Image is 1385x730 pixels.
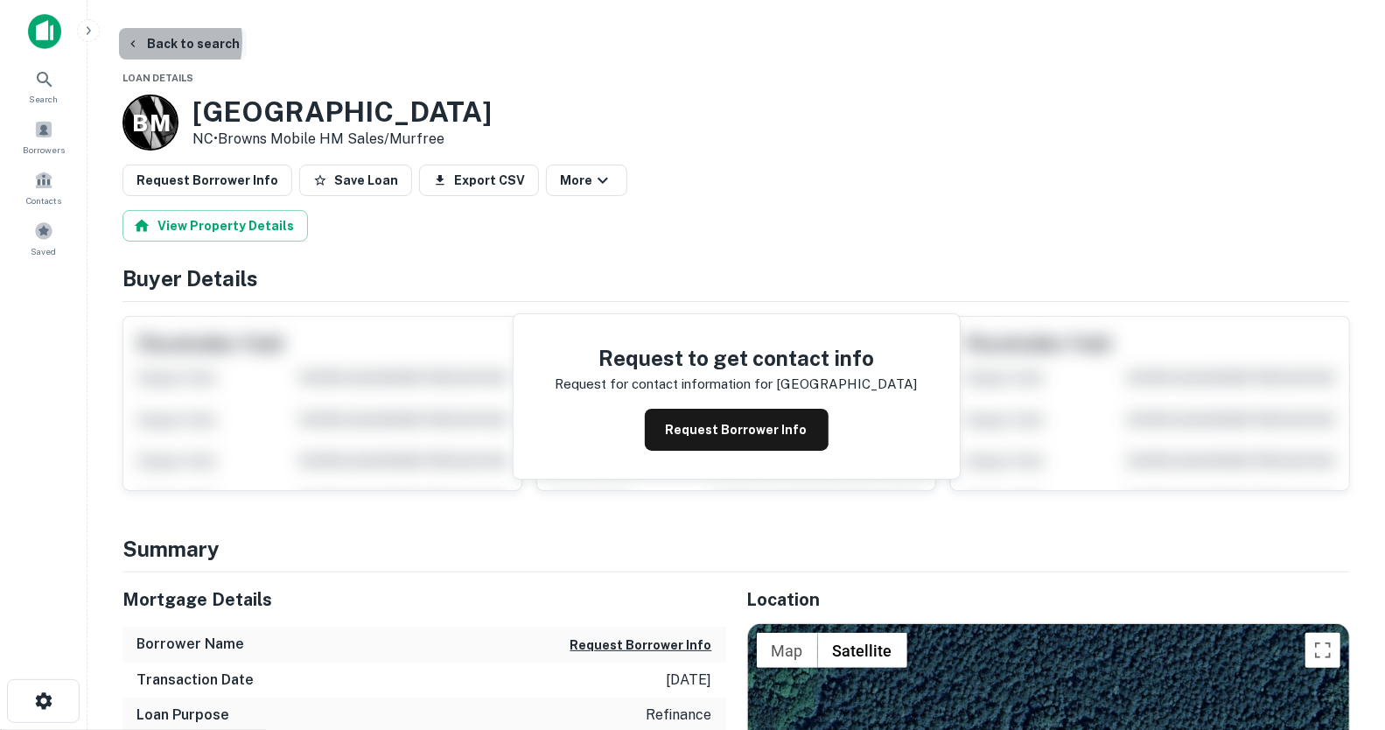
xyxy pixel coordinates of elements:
[31,244,57,258] span: Saved
[23,143,65,157] span: Borrowers
[119,28,247,60] button: Back to search
[122,586,726,613] h5: Mortgage Details
[122,165,292,196] button: Request Borrower Info
[5,214,82,262] a: Saved
[546,165,627,196] button: More
[647,705,712,726] p: refinance
[132,106,169,140] p: B M
[26,193,61,207] span: Contacts
[192,129,492,150] p: NC •
[667,670,712,691] p: [DATE]
[556,342,918,374] h4: Request to get contact info
[777,374,918,395] p: [GEOGRAPHIC_DATA]
[299,165,412,196] button: Save Loan
[122,533,1350,565] h4: Summary
[28,14,61,49] img: capitalize-icon.png
[30,92,59,106] span: Search
[818,633,907,668] button: Show satellite imagery
[218,130,444,147] a: Browns Mobile HM Sales/murfree
[645,409,829,451] button: Request Borrower Info
[747,586,1351,613] h5: Location
[570,635,712,656] button: Request Borrower Info
[136,670,254,691] h6: Transaction Date
[122,210,308,242] button: View Property Details
[122,263,1350,294] h4: Buyer Details
[5,62,82,109] a: Search
[5,113,82,160] a: Borrowers
[136,705,229,726] h6: Loan Purpose
[122,73,193,83] span: Loan Details
[556,374,773,395] p: Request for contact information for
[5,164,82,211] a: Contacts
[757,633,818,668] button: Show street map
[136,634,244,655] h6: Borrower Name
[419,165,539,196] button: Export CSV
[1298,590,1385,674] iframe: Chat Widget
[192,95,492,129] h3: [GEOGRAPHIC_DATA]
